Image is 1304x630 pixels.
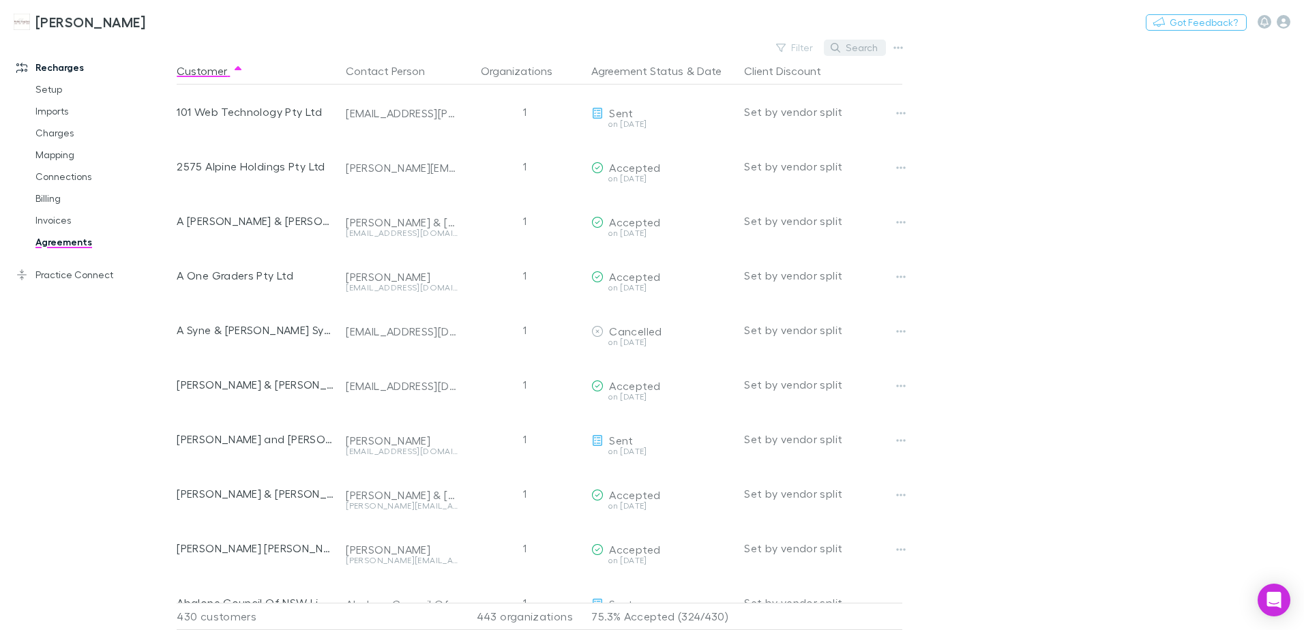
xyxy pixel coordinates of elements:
div: Set by vendor split [744,139,902,194]
button: Date [697,57,722,85]
button: Customer [177,57,243,85]
div: Set by vendor split [744,248,902,303]
div: [PERSON_NAME] & [PERSON_NAME] [346,215,458,229]
div: [PERSON_NAME] & [PERSON_NAME] [177,357,335,412]
button: Organizations [481,57,569,85]
div: Set by vendor split [744,521,902,575]
div: [EMAIL_ADDRESS][DOMAIN_NAME] [346,229,458,237]
span: Accepted [609,488,660,501]
a: Agreements [22,231,184,253]
div: A [PERSON_NAME] & [PERSON_NAME] [177,194,335,248]
div: [PERSON_NAME][EMAIL_ADDRESS][DOMAIN_NAME] [346,556,458,565]
div: Abalone Council Of NSW Limited [177,575,335,630]
div: on [DATE] [591,229,733,237]
img: Hales Douglass's Logo [14,14,30,30]
div: [EMAIL_ADDRESS][DOMAIN_NAME] [346,284,458,292]
div: [PERSON_NAME][EMAIL_ADDRESS][DOMAIN_NAME] [346,161,458,175]
div: on [DATE] [591,393,733,401]
button: Got Feedback? [1146,14,1247,31]
div: 1 [463,466,586,521]
div: 101 Web Technology Pty Ltd [177,85,335,139]
div: Set by vendor split [744,357,902,412]
span: Accepted [609,543,660,556]
div: A One Graders Pty Ltd [177,248,335,303]
h3: [PERSON_NAME] [35,14,145,30]
p: 75.3% Accepted (324/430) [591,603,733,629]
a: Practice Connect [3,264,184,286]
div: 430 customers [177,603,340,630]
button: Client Discount [744,57,838,85]
span: Sent [609,597,633,610]
span: Sent [609,434,633,447]
div: Abalone Council Of NSW Limited [346,597,458,611]
div: Set by vendor split [744,466,902,521]
div: [PERSON_NAME] [346,270,458,284]
div: 1 [463,139,586,194]
div: [PERSON_NAME] [PERSON_NAME] [177,521,335,575]
a: Invoices [22,209,184,231]
div: 1 [463,357,586,412]
div: Set by vendor split [744,85,902,139]
a: Charges [22,122,184,144]
div: on [DATE] [591,120,733,128]
span: Sent [609,106,633,119]
div: Open Intercom Messenger [1258,584,1290,616]
div: [EMAIL_ADDRESS][DOMAIN_NAME] [346,325,458,338]
div: [EMAIL_ADDRESS][DOMAIN_NAME] [346,379,458,393]
div: [PERSON_NAME] & [PERSON_NAME] & [PERSON_NAME] & [PERSON_NAME] [346,488,458,502]
a: Mapping [22,144,184,166]
a: Connections [22,166,184,187]
div: 443 organizations [463,603,586,630]
a: Imports [22,100,184,122]
div: 1 [463,412,586,466]
div: [PERSON_NAME] [346,543,458,556]
button: Contact Person [346,57,441,85]
a: Setup [22,78,184,100]
div: on [DATE] [591,447,733,455]
div: 1 [463,194,586,248]
div: on [DATE] [591,502,733,510]
div: 1 [463,248,586,303]
button: Agreement Status [591,57,683,85]
div: 1 [463,303,586,357]
a: Recharges [3,57,184,78]
span: Cancelled [609,325,662,337]
a: Billing [22,187,184,209]
div: [PERSON_NAME] & [PERSON_NAME] & [PERSON_NAME] & [PERSON_NAME] [177,466,335,521]
div: [PERSON_NAME][EMAIL_ADDRESS][DOMAIN_NAME] [346,502,458,510]
span: Accepted [609,161,660,174]
button: Search [824,40,886,56]
div: on [DATE] [591,284,733,292]
div: & [591,57,733,85]
div: 1 [463,575,586,630]
div: Set by vendor split [744,194,902,248]
button: Filter [769,40,821,56]
div: on [DATE] [591,556,733,565]
div: 1 [463,521,586,575]
div: [PERSON_NAME] and [PERSON_NAME] [177,412,335,466]
div: A Syne & [PERSON_NAME] Syne & [PERSON_NAME] [PERSON_NAME] & R Syne [177,303,335,357]
div: [EMAIL_ADDRESS][PERSON_NAME][DOMAIN_NAME] [346,106,458,120]
a: [PERSON_NAME] [5,5,153,38]
div: on [DATE] [591,338,733,346]
div: on [DATE] [591,175,733,183]
div: Set by vendor split [744,303,902,357]
div: 1 [463,85,586,139]
div: Set by vendor split [744,412,902,466]
div: [PERSON_NAME] [346,434,458,447]
div: 2575 Alpine Holdings Pty Ltd [177,139,335,194]
span: Accepted [609,379,660,392]
div: Set by vendor split [744,575,902,630]
div: [EMAIL_ADDRESS][DOMAIN_NAME] [346,447,458,455]
span: Accepted [609,215,660,228]
span: Accepted [609,270,660,283]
